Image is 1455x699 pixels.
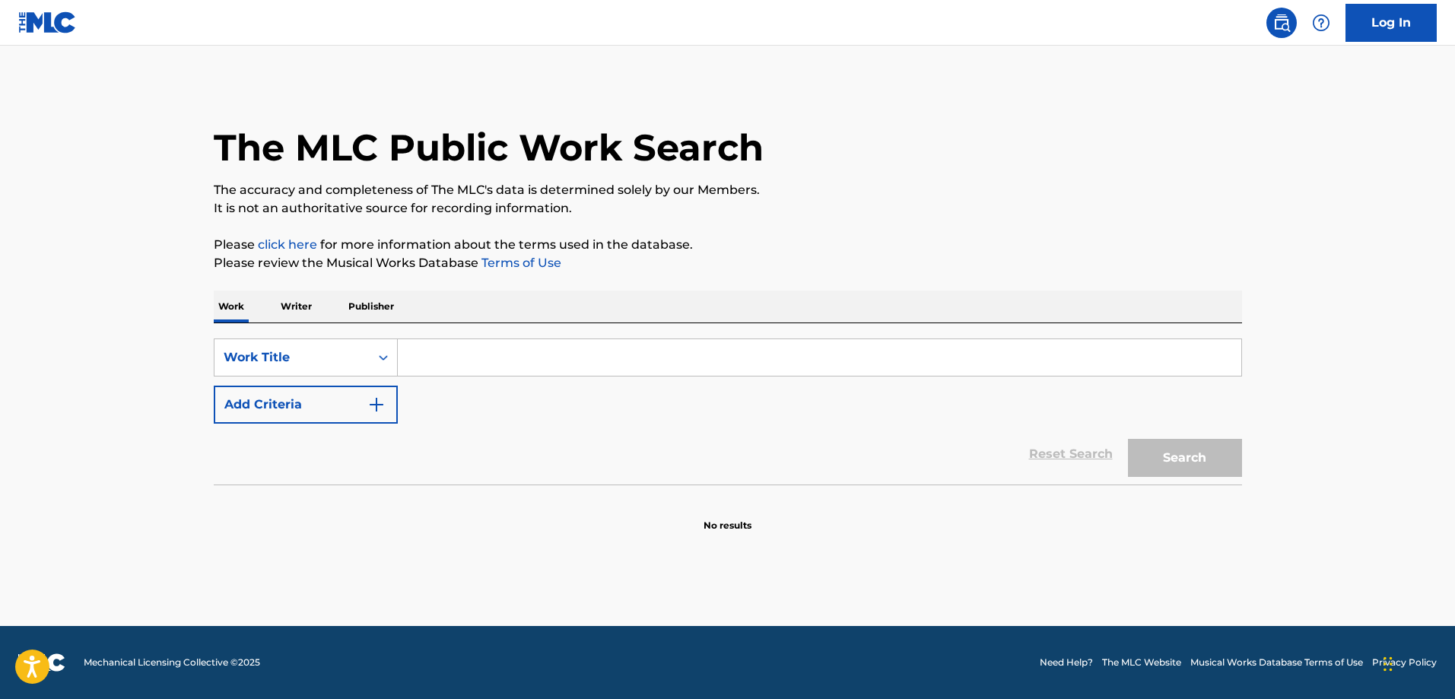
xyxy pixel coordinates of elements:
[1384,641,1393,687] div: Drag
[214,236,1242,254] p: Please for more information about the terms used in the database.
[1102,656,1181,669] a: The MLC Website
[1379,626,1455,699] iframe: Chat Widget
[214,291,249,322] p: Work
[214,181,1242,199] p: The accuracy and completeness of The MLC's data is determined solely by our Members.
[258,237,317,252] a: click here
[214,125,764,170] h1: The MLC Public Work Search
[1372,656,1437,669] a: Privacy Policy
[18,11,77,33] img: MLC Logo
[214,199,1242,218] p: It is not an authoritative source for recording information.
[344,291,399,322] p: Publisher
[224,348,361,367] div: Work Title
[1190,656,1363,669] a: Musical Works Database Terms of Use
[1312,14,1330,32] img: help
[214,254,1242,272] p: Please review the Musical Works Database
[214,386,398,424] button: Add Criteria
[18,653,65,672] img: logo
[84,656,260,669] span: Mechanical Licensing Collective © 2025
[1345,4,1437,42] a: Log In
[704,500,751,532] p: No results
[1266,8,1297,38] a: Public Search
[214,338,1242,485] form: Search Form
[1306,8,1336,38] div: Help
[1272,14,1291,32] img: search
[1040,656,1093,669] a: Need Help?
[367,396,386,414] img: 9d2ae6d4665cec9f34b9.svg
[478,256,561,270] a: Terms of Use
[276,291,316,322] p: Writer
